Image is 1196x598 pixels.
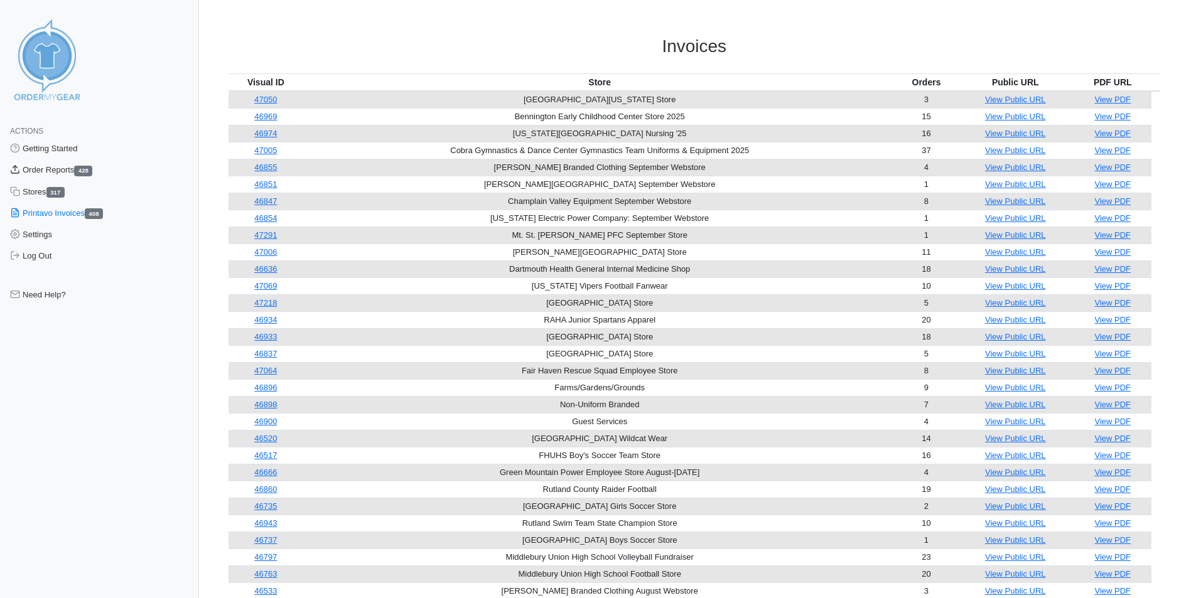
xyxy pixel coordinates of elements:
[896,243,956,260] td: 11
[1094,281,1131,291] a: View PDF
[303,108,896,125] td: Bennington Early Childhood Center Store 2025
[985,146,1046,155] a: View Public URL
[303,481,896,498] td: Rutland County Raider Football
[1094,586,1131,595] a: View PDF
[254,451,277,460] a: 46517
[46,187,65,198] span: 317
[254,281,277,291] a: 47069
[303,565,896,582] td: Middlebury Union High School Football Store
[254,518,277,528] a: 46943
[254,230,277,240] a: 47291
[896,515,956,531] td: 10
[896,379,956,396] td: 9
[896,531,956,548] td: 1
[1094,129,1131,138] a: View PDF
[303,210,896,227] td: [US_STATE] Electric Power Company: September Webstore
[303,227,896,243] td: Mt. St. [PERSON_NAME] PFC September Store
[303,91,896,109] td: [GEOGRAPHIC_DATA][US_STATE] Store
[254,400,277,409] a: 46898
[303,498,896,515] td: [GEOGRAPHIC_DATA] Girls Soccer Store
[254,586,277,595] a: 46533
[896,481,956,498] td: 19
[254,163,277,172] a: 46855
[985,315,1046,324] a: View Public URL
[1094,484,1131,494] a: View PDF
[985,163,1046,172] a: View Public URL
[985,112,1046,121] a: View Public URL
[1094,451,1131,460] a: View PDF
[896,464,956,481] td: 4
[303,328,896,345] td: [GEOGRAPHIC_DATA] Store
[1094,501,1131,511] a: View PDF
[985,501,1046,511] a: View Public URL
[303,464,896,481] td: Green Mountain Power Employee Store August-[DATE]
[896,125,956,142] td: 16
[896,210,956,227] td: 1
[985,349,1046,358] a: View Public URL
[1094,552,1131,562] a: View PDF
[1094,535,1131,545] a: View PDF
[303,294,896,311] td: [GEOGRAPHIC_DATA] Store
[254,196,277,206] a: 46847
[1094,298,1131,307] a: View PDF
[1094,332,1131,341] a: View PDF
[254,366,277,375] a: 47064
[985,434,1046,443] a: View Public URL
[985,179,1046,189] a: View Public URL
[896,294,956,311] td: 5
[254,298,277,307] a: 47218
[254,264,277,274] a: 46636
[10,127,43,136] span: Actions
[985,129,1046,138] a: View Public URL
[303,125,896,142] td: [US_STATE][GEOGRAPHIC_DATA] Nursing '25
[1094,383,1131,392] a: View PDF
[303,413,896,430] td: Guest Services
[254,332,277,341] a: 46933
[985,484,1046,494] a: View Public URL
[254,349,277,358] a: 46837
[229,73,304,91] th: Visual ID
[985,230,1046,240] a: View Public URL
[74,166,92,176] span: 428
[1094,179,1131,189] a: View PDF
[254,179,277,189] a: 46851
[1094,315,1131,324] a: View PDF
[896,430,956,447] td: 14
[254,247,277,257] a: 47006
[985,417,1046,426] a: View Public URL
[1094,230,1131,240] a: View PDF
[1094,163,1131,172] a: View PDF
[896,108,956,125] td: 15
[303,193,896,210] td: Champlain Valley Equipment September Webstore
[985,569,1046,579] a: View Public URL
[985,196,1046,206] a: View Public URL
[896,142,956,159] td: 37
[303,176,896,193] td: [PERSON_NAME][GEOGRAPHIC_DATA] September Webstore
[303,142,896,159] td: Cobra Gymnastics & Dance Center Gymnastics Team Uniforms & Equipment 2025
[1094,95,1131,104] a: View PDF
[254,95,277,104] a: 47050
[896,362,956,379] td: 8
[303,362,896,379] td: Fair Haven Rescue Squad Employee Store
[1094,366,1131,375] a: View PDF
[985,298,1046,307] a: View Public URL
[254,569,277,579] a: 46763
[896,227,956,243] td: 1
[303,345,896,362] td: [GEOGRAPHIC_DATA] Store
[985,247,1046,257] a: View Public URL
[303,379,896,396] td: Farms/Gardens/Grounds
[985,586,1046,595] a: View Public URL
[985,264,1046,274] a: View Public URL
[254,501,277,511] a: 46735
[896,91,956,109] td: 3
[896,498,956,515] td: 2
[303,548,896,565] td: Middlebury Union High School Volleyball Fundraiser
[985,332,1046,341] a: View Public URL
[1094,213,1131,223] a: View PDF
[303,531,896,548] td: [GEOGRAPHIC_DATA] Boys Soccer Store
[1094,400,1131,409] a: View PDF
[896,396,956,413] td: 7
[896,413,956,430] td: 4
[896,565,956,582] td: 20
[985,451,1046,460] a: View Public URL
